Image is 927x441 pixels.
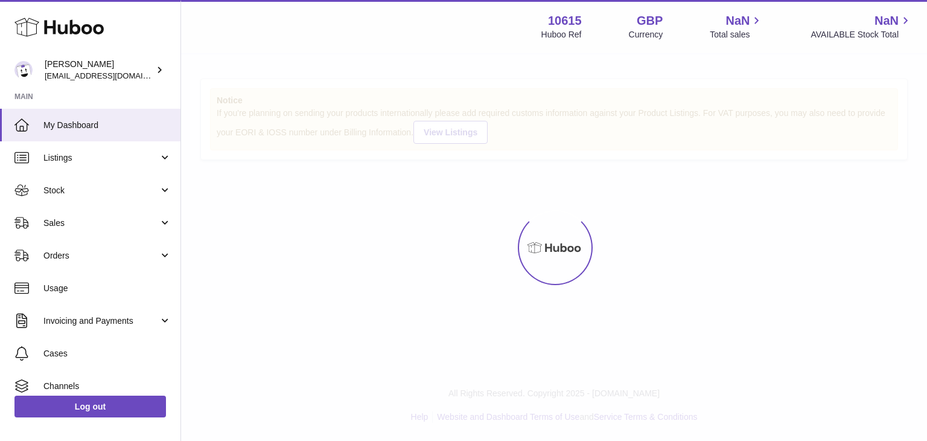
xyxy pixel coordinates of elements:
[874,13,899,29] span: NaN
[43,315,159,327] span: Invoicing and Payments
[43,283,171,294] span: Usage
[548,13,582,29] strong: 10615
[710,13,763,40] a: NaN Total sales
[811,29,913,40] span: AVAILABLE Stock Total
[43,185,159,196] span: Stock
[14,61,33,79] img: fulfillment@fable.com
[710,29,763,40] span: Total sales
[45,59,153,82] div: [PERSON_NAME]
[14,396,166,417] a: Log out
[43,348,171,359] span: Cases
[43,381,171,392] span: Channels
[629,29,663,40] div: Currency
[637,13,663,29] strong: GBP
[43,120,171,131] span: My Dashboard
[45,71,177,80] span: [EMAIL_ADDRESS][DOMAIN_NAME]
[541,29,582,40] div: Huboo Ref
[43,152,159,164] span: Listings
[725,13,750,29] span: NaN
[43,250,159,262] span: Orders
[43,217,159,229] span: Sales
[811,13,913,40] a: NaN AVAILABLE Stock Total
